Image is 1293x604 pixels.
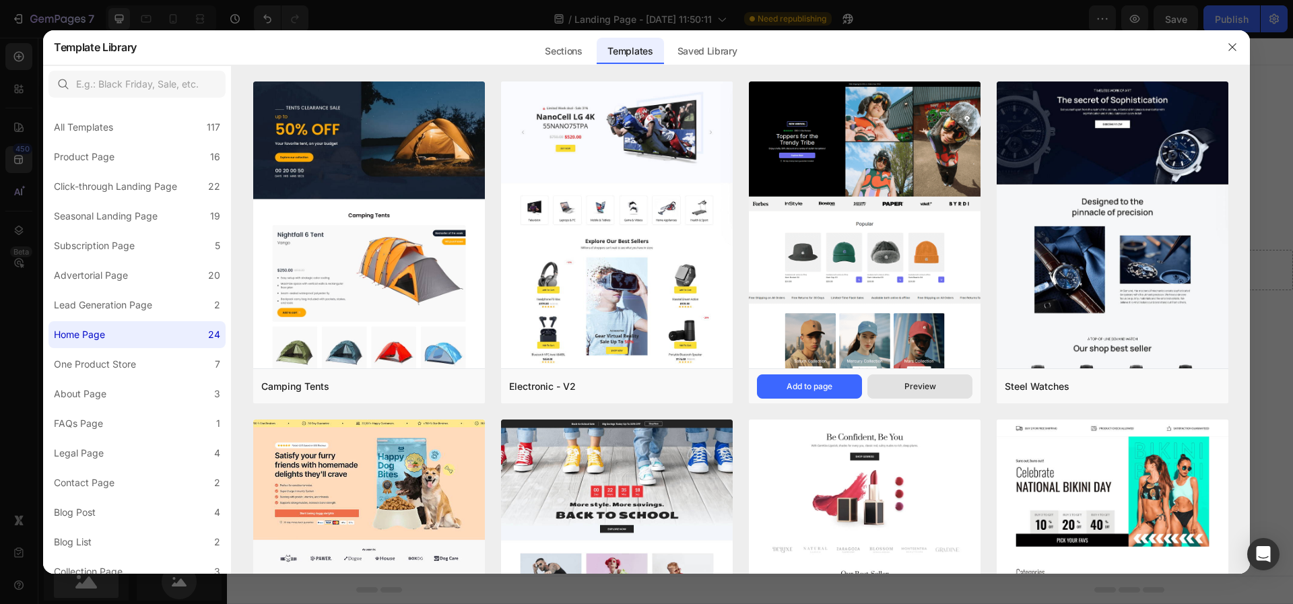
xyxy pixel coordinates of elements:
button: Play [818,88,863,120]
div: Drop element here [403,98,475,109]
div: Preview [904,380,936,393]
div: 24 [208,327,220,343]
input: E.g.: Black Friday, Sale, etc. [48,71,226,98]
span: Add section [501,294,565,308]
div: Subscription Page [54,238,135,254]
div: Templates [597,38,663,65]
div: Choose templates [388,324,469,338]
div: 117 [207,119,220,135]
div: Camping Tents [261,378,329,395]
div: Legal Page [54,445,104,461]
div: 4 [214,504,220,521]
img: tent.png [253,81,485,589]
div: 5 [215,238,220,254]
div: Generate layout [494,324,564,338]
div: Product Page [54,149,114,165]
div: 7 [215,356,220,372]
div: 2 [214,297,220,313]
div: 16 [210,149,220,165]
div: Contact Page [54,475,114,491]
div: Lead Generation Page [54,297,152,313]
div: Open Intercom Messenger [1247,538,1280,570]
span: inspired by CRO experts [382,341,474,353]
div: 3 [214,386,220,402]
div: Add to page [787,380,832,393]
div: 22 [208,178,220,195]
div: FAQs Page [54,415,103,432]
div: 2 [214,475,220,491]
div: Advertorial Page [54,267,128,283]
div: Blog Post [54,504,96,521]
div: 19 [210,208,220,224]
div: Click-through Landing Page [54,178,177,195]
span: from URL or image [492,341,564,353]
div: Drop element here [199,98,270,109]
div: Home Page [54,327,105,343]
div: Add blank section [593,324,675,338]
div: Seasonal Landing Page [54,208,158,224]
button: Preview [867,374,972,399]
span: then drag & drop elements [583,341,683,353]
div: 2 [214,534,220,550]
button: Add to page [757,374,862,399]
div: Blog List [54,534,92,550]
div: All Templates [54,119,113,135]
div: Sections [534,38,593,65]
div: Drop element here [506,227,577,238]
div: About Page [54,386,106,402]
div: One Product Store [54,356,136,372]
div: Saved Library [667,38,748,65]
div: Collection Page [54,564,123,580]
div: 3 [214,564,220,580]
div: Steel Watches [1005,378,1069,395]
button: Play [613,88,659,120]
div: 20 [208,267,220,283]
h2: Template Library [54,30,137,65]
div: 1 [216,415,220,432]
div: 4 [214,445,220,461]
div: Electronic - V2 [509,378,576,395]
